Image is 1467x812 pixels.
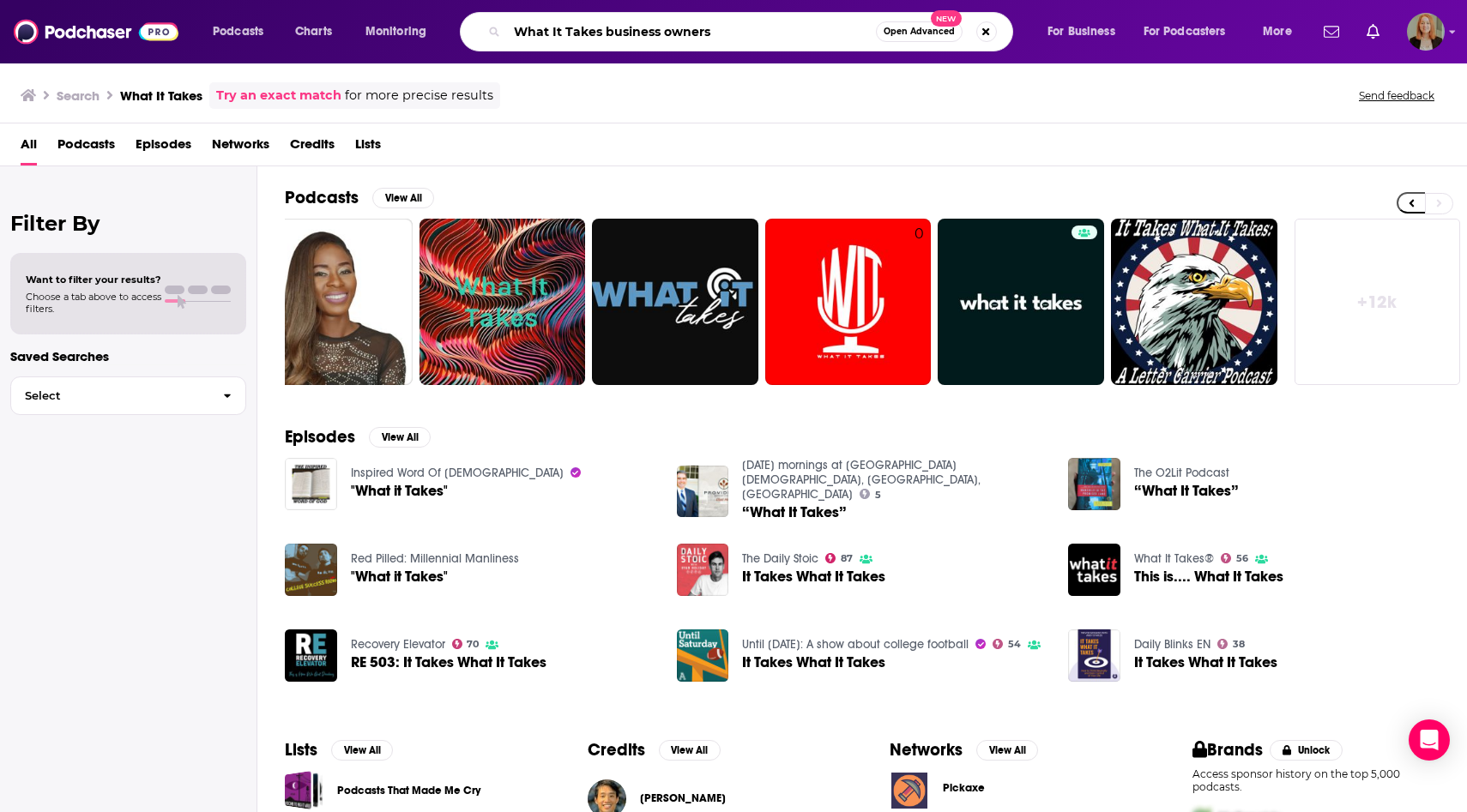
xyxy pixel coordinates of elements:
[14,15,178,48] img: Podchaser - Follow, Share and Rate Podcasts
[1134,466,1229,480] a: The O2Lit Podcast
[1134,551,1214,566] a: What It Takes®
[742,655,885,670] a: It Takes What It Takes
[915,226,924,378] div: 0
[1134,637,1210,652] a: Daily Blinks EN
[26,291,161,315] span: Choose a tab above to access filters.
[890,739,1038,761] a: NetworksView All
[890,739,963,761] h2: Networks
[1270,740,1343,761] button: Unlock
[1360,17,1386,46] a: Show notifications dropdown
[1409,719,1450,761] div: Open Intercom Messenger
[742,637,969,652] a: Until Saturday: A show about college football
[890,771,929,810] img: Pickaxe logo
[1354,88,1440,103] button: Send feedback
[1407,13,1445,51] img: User Profile
[1217,639,1245,649] a: 38
[507,18,876,45] input: Search podcasts, credits, & more...
[372,188,434,208] button: View All
[742,569,885,584] a: It Takes What It Takes
[860,489,881,499] a: 5
[365,20,426,44] span: Monitoring
[1134,569,1283,584] span: This is.... What It Takes
[476,12,1029,51] div: Search podcasts, credits, & more...
[351,655,546,670] a: RE 503: It Takes What It Takes
[285,426,355,448] h2: Episodes
[1317,17,1346,46] a: Show notifications dropdown
[285,771,323,809] a: Podcasts That Made Me Cry
[353,18,449,45] button: open menu
[1132,18,1251,45] button: open menu
[285,544,337,596] img: "What it Takes"
[677,466,729,518] a: “What It Takes”
[825,553,853,563] a: 87
[742,505,847,520] a: “What It Takes”
[290,130,335,165] a: Credits
[201,18,286,45] button: open menu
[345,86,493,105] span: for more precise results
[285,739,393,761] a: ListsView All
[890,771,1138,810] a: Pickaxe logoPickaxe
[640,791,726,805] span: [PERSON_NAME]
[10,376,246,415] button: Select
[351,551,519,566] a: Red Pilled: Millennial Manliness
[285,458,337,510] img: "What it Takes"
[1144,20,1226,44] span: For Podcasters
[285,629,337,682] img: RE 503: It Takes What It Takes
[452,639,480,649] a: 70
[931,10,962,27] span: New
[120,87,202,104] h3: What It Takes
[1008,641,1021,648] span: 54
[1068,629,1120,682] a: It Takes What It Takes
[369,427,431,448] button: View All
[295,20,332,44] span: Charts
[742,458,981,502] a: Sunday mornings at Providence Baptist, Charlotte, NC
[765,219,932,385] a: 0
[588,739,645,761] h2: Credits
[1295,219,1461,385] a: +12k
[1134,484,1239,498] a: “What It Takes”
[212,130,269,165] a: Networks
[1263,20,1292,44] span: More
[331,740,393,761] button: View All
[57,130,115,165] span: Podcasts
[1192,739,1264,761] h2: Brands
[285,187,434,208] a: PodcastsView All
[993,639,1021,649] a: 54
[884,27,955,36] span: Open Advanced
[943,781,985,795] span: Pickaxe
[11,390,209,401] span: Select
[1221,553,1248,563] a: 56
[284,18,342,45] a: Charts
[351,569,448,584] a: "What it Takes"
[355,130,381,165] a: Lists
[875,491,881,499] span: 5
[467,641,479,648] span: 70
[742,551,818,566] a: The Daily Stoic
[1236,555,1248,562] span: 56
[21,130,37,165] a: All
[1407,13,1445,51] span: Logged in as emckenzie
[1068,458,1120,510] img: “What It Takes”
[677,544,729,596] img: It Takes What It Takes
[351,484,448,498] a: "What it Takes"
[1192,767,1440,793] p: Access sponsor history on the top 5,000 podcasts.
[26,274,161,286] span: Want to filter your results?
[1134,655,1277,670] a: It Takes What It Takes
[213,20,263,44] span: Podcasts
[841,555,853,562] span: 87
[659,740,721,761] button: View All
